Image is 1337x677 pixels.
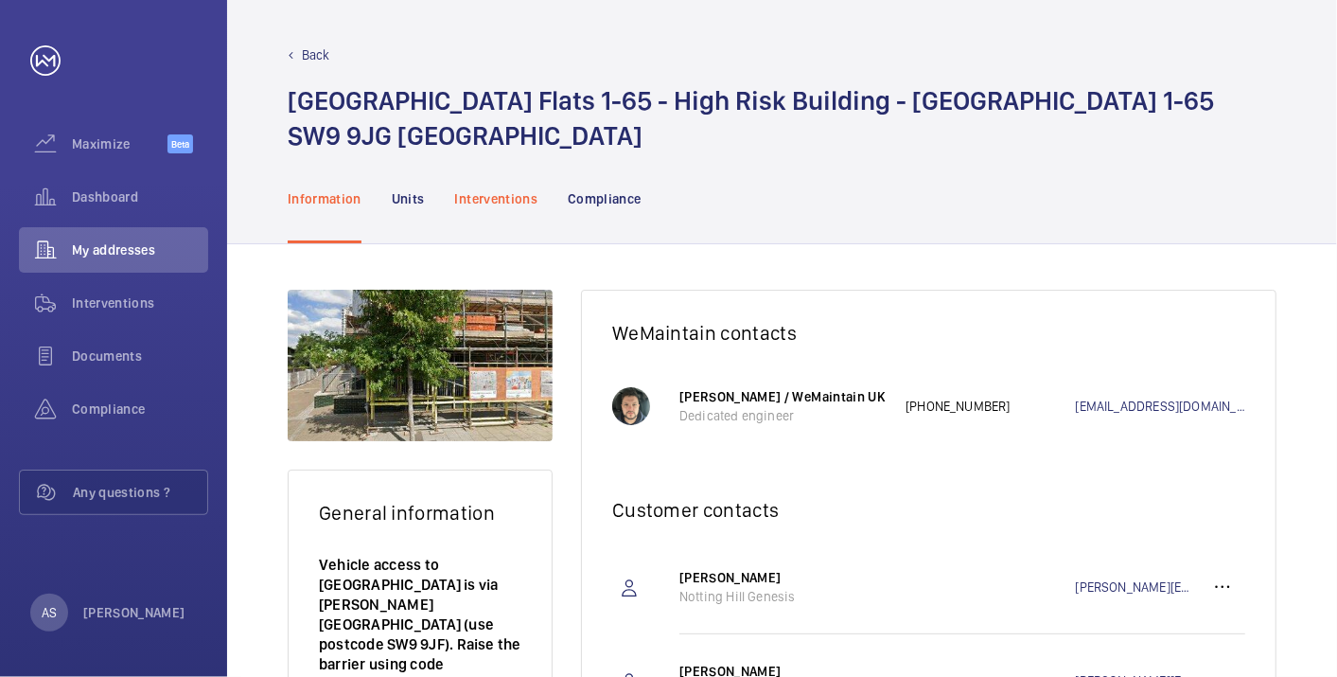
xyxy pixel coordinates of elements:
[392,189,425,208] p: Units
[679,406,887,425] p: Dedicated engineer
[455,189,538,208] p: Interventions
[167,134,193,153] span: Beta
[612,498,1245,522] h2: Customer contacts
[612,321,1245,345] h2: WeMaintain contacts
[319,501,521,525] h2: General information
[1076,578,1200,597] a: [PERSON_NAME][EMAIL_ADDRESS][PERSON_NAME][DOMAIN_NAME]
[42,603,57,622] p: AS
[72,400,208,419] span: Compliance
[72,134,167,153] span: Maximize
[72,187,208,206] span: Dashboard
[73,483,207,502] span: Any questions ?
[72,241,208,259] span: My addresses
[679,568,887,587] p: [PERSON_NAME]
[83,603,185,622] p: [PERSON_NAME]
[72,294,208,312] span: Interventions
[679,587,887,606] p: Notting Hill Genesis
[679,387,887,406] p: [PERSON_NAME] / WeMaintain UK
[288,189,361,208] p: Information
[1076,397,1245,416] a: [EMAIL_ADDRESS][DOMAIN_NAME]
[906,397,1075,416] p: [PHONE_NUMBER]
[288,83,1214,153] h1: [GEOGRAPHIC_DATA] Flats 1-65 - High Risk Building - [GEOGRAPHIC_DATA] 1-65 SW9 9JG [GEOGRAPHIC_DATA]
[302,45,330,64] p: Back
[72,347,208,365] span: Documents
[568,189,642,208] p: Compliance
